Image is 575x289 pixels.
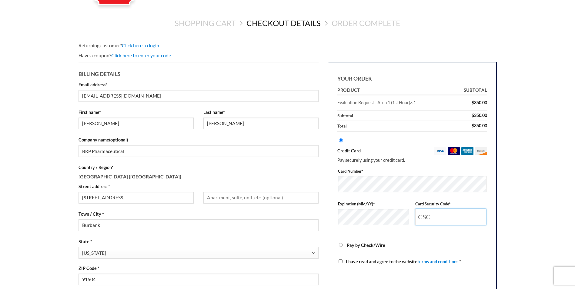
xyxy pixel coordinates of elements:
[337,111,451,121] th: Subtotal
[82,247,312,259] span: California
[122,42,159,48] a: Click here to login
[472,113,487,118] bdi: 350.00
[434,147,446,155] img: visa
[448,147,460,155] img: mastercard
[337,157,487,164] p: Pay securely using your credit card.
[415,201,486,207] label: Card Security Code
[472,123,474,128] span: $
[79,14,497,32] nav: Checkout steps
[346,259,458,264] span: I have read and agree to the website
[79,238,319,245] label: State
[337,95,451,111] td: Evaluation Request - Area 1 (1st Hour)
[79,109,194,116] label: First name
[79,174,181,179] strong: [GEOGRAPHIC_DATA] ([GEOGRAPHIC_DATA])
[337,71,487,83] h3: Your order
[175,18,236,28] a: Shopping Cart
[111,52,171,58] a: Enter your coupon code
[79,136,319,143] label: Company name
[79,67,319,78] h3: Billing details
[79,265,319,272] label: ZIP Code
[472,123,487,128] bdi: 350.00
[79,164,319,171] label: Country / Region
[347,243,385,248] label: Pay by Check/Wire
[472,100,474,105] span: $
[472,113,474,118] span: $
[410,100,416,105] strong: × 1
[339,259,343,263] input: I have read and agree to the websiteterms and conditions *
[338,168,486,174] label: Card Number
[79,247,319,259] span: State
[203,109,319,116] label: Last name
[79,42,497,49] div: Returning customer?
[246,18,321,28] a: Checkout details
[337,86,451,96] th: Product
[417,259,458,264] a: terms and conditions
[79,81,319,88] label: Email address
[461,147,473,155] img: amex
[79,211,319,218] label: Town / City
[203,192,319,204] input: Apartment, suite, unit, etc. (optional)
[472,100,487,105] bdi: 350.00
[415,209,486,225] input: CSC
[79,51,497,59] div: Have a coupon?
[79,183,194,190] label: Street address
[337,121,451,132] th: Total
[79,192,194,204] input: House number and street name
[338,166,486,234] fieldset: Payment Info
[337,147,487,155] label: Credit Card
[451,86,487,96] th: Subtotal
[475,147,487,155] img: discover
[109,137,128,142] span: (optional)
[338,201,409,207] label: Expiration (MM/YY)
